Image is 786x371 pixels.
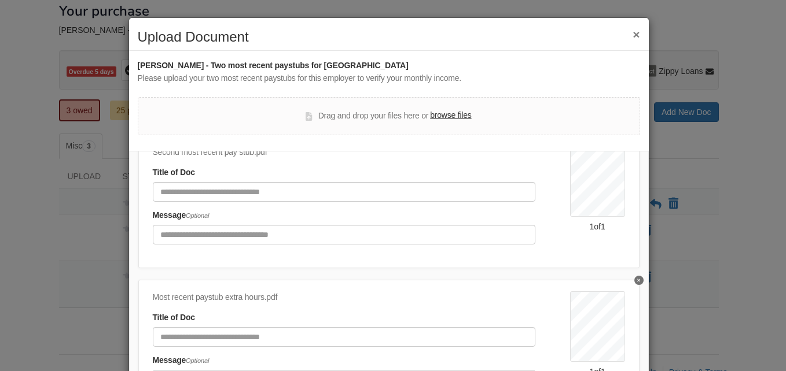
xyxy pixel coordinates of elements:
[153,327,535,347] input: Document Title
[153,209,210,222] label: Message
[138,60,640,72] div: [PERSON_NAME] - Two most recent paystubs for [GEOGRAPHIC_DATA]
[186,212,209,219] span: Optional
[570,221,625,232] div: 1 of 1
[138,72,640,85] div: Please upload your two most recent paystubs for this employer to verify your monthly income.
[153,166,195,179] label: Title of Doc
[306,109,471,123] div: Drag and drop your files here or
[153,225,535,244] input: Include any comments on this document
[430,109,471,122] label: browse files
[153,311,195,324] label: Title of Doc
[153,182,535,202] input: Document Title
[138,29,640,44] h2: Upload Document
[153,146,535,159] div: Second most recent pay stub.pdf
[186,357,209,364] span: Optional
[153,291,535,304] div: Most recent paystub extra hours.pdf
[634,276,644,285] button: Delete undefined
[633,28,640,40] button: ×
[153,354,210,367] label: Message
